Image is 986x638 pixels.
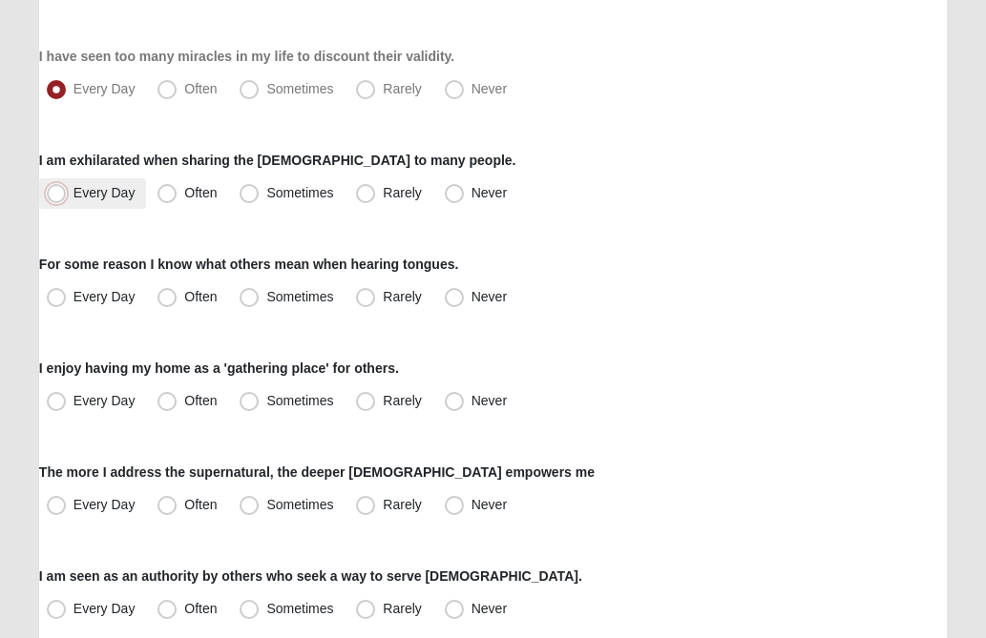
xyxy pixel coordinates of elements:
span: Every Day [73,601,136,616]
label: I have seen too many miracles in my life to discount their validity. [39,47,454,66]
span: Rarely [383,81,421,96]
span: Never [472,601,507,616]
span: Every Day [73,393,136,408]
span: Often [184,497,217,512]
label: For some reason I know what others mean when hearing tongues. [39,255,459,274]
span: Every Day [73,289,136,304]
span: Sometimes [266,393,333,408]
span: Sometimes [266,81,333,96]
span: Never [472,185,507,200]
span: Often [184,601,217,616]
span: Every Day [73,81,136,96]
span: Never [472,393,507,408]
span: Often [184,393,217,408]
label: I enjoy having my home as a 'gathering place' for others. [39,359,399,378]
span: Sometimes [266,601,333,616]
span: Rarely [383,393,421,408]
label: I am seen as an authority by others who seek a way to serve [DEMOGRAPHIC_DATA]. [39,566,582,586]
span: Never [472,289,507,304]
span: Every Day [73,185,136,200]
span: Sometimes [266,289,333,304]
span: Often [184,289,217,304]
span: Every Day [73,497,136,512]
span: Sometimes [266,497,333,512]
span: Often [184,81,217,96]
span: Rarely [383,601,421,616]
label: The more I address the supernatural, the deeper [DEMOGRAPHIC_DATA] empowers me [39,463,595,482]
span: Never [472,497,507,512]
span: Rarely [383,497,421,512]
span: Sometimes [266,185,333,200]
label: I am exhilarated when sharing the [DEMOGRAPHIC_DATA] to many people. [39,151,516,170]
span: Never [472,81,507,96]
span: Rarely [383,289,421,304]
span: Often [184,185,217,200]
span: Rarely [383,185,421,200]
